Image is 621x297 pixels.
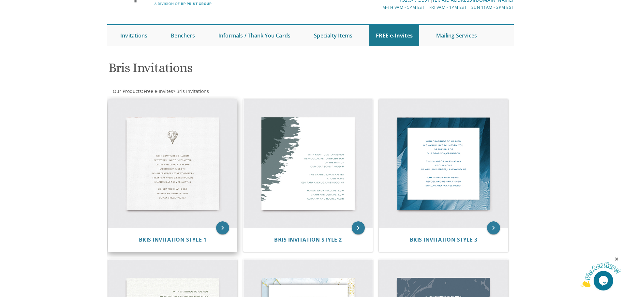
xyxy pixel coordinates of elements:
[212,25,297,46] a: Informals / Thank You Cards
[410,237,478,243] a: Bris Invitation Style 3
[108,99,237,228] img: Bris Invitation Style 1
[274,237,342,243] a: Bris Invitation Style 2
[216,221,229,234] a: keyboard_arrow_right
[173,88,209,94] span: >
[112,88,142,94] a: Our Products
[244,99,373,228] img: Bris Invitation Style 2
[430,25,483,46] a: Mailing Services
[487,221,500,234] a: keyboard_arrow_right
[581,256,621,287] iframe: chat widget
[107,88,311,95] div: :
[307,25,359,46] a: Specialty Items
[410,236,478,243] span: Bris Invitation Style 3
[369,25,419,46] a: FREE e-Invites
[109,61,375,80] h1: Bris Invitations
[114,25,154,46] a: Invitations
[139,237,207,243] a: Bris Invitation Style 1
[176,88,209,94] a: Bris Invitations
[274,236,342,243] span: Bris Invitation Style 2
[352,221,365,234] a: keyboard_arrow_right
[164,25,201,46] a: Benchers
[243,4,514,11] div: M-Th 9am - 5pm EST | Fri 9am - 1pm EST | Sun 11am - 3pm EST
[144,88,173,94] span: Free e-Invites
[379,99,508,228] img: Bris Invitation Style 3
[143,88,173,94] a: Free e-Invites
[139,236,207,243] span: Bris Invitation Style 1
